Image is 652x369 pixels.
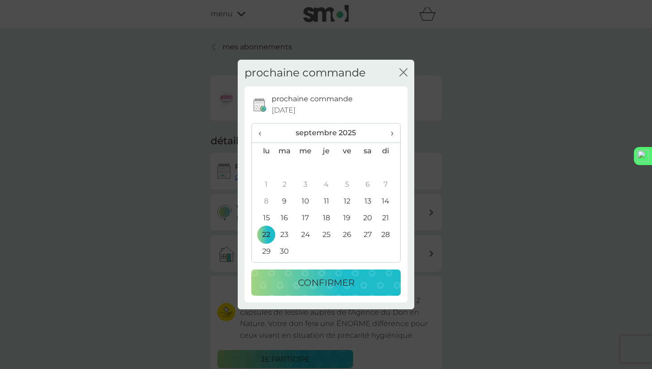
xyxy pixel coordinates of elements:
td: 9 [274,193,295,210]
td: 14 [378,193,400,210]
td: 16 [274,210,295,227]
th: je [316,142,337,160]
p: prochaine commande [272,93,353,105]
td: 29 [252,243,274,260]
td: 17 [295,210,316,227]
td: 5 [337,176,358,193]
td: 24 [295,227,316,243]
td: 26 [337,227,358,243]
td: 4 [316,176,337,193]
td: 18 [316,210,337,227]
td: 7 [378,176,400,193]
td: 15 [252,210,274,227]
td: 1 [252,176,274,193]
td: 28 [378,227,400,243]
td: 23 [274,227,295,243]
td: 10 [295,193,316,210]
p: confirmer [298,275,355,290]
th: sa [357,142,378,160]
td: 6 [357,176,378,193]
span: ‹ [259,123,267,142]
th: ma [274,142,295,160]
td: 2 [274,176,295,193]
td: 25 [316,227,337,243]
h2: prochaine commande [244,66,366,80]
td: 22 [252,227,274,243]
th: me [295,142,316,160]
td: 13 [357,193,378,210]
td: 19 [337,210,358,227]
td: 12 [337,193,358,210]
td: 20 [357,210,378,227]
button: fermer [399,68,407,78]
th: lu [252,142,274,160]
span: › [385,123,393,142]
td: 27 [357,227,378,243]
img: logo.svg [637,150,649,162]
span: [DATE] [272,104,296,116]
td: 21 [378,210,400,227]
td: 3 [295,176,316,193]
td: 11 [316,193,337,210]
th: septembre 2025 [274,123,378,143]
th: ve [337,142,358,160]
button: confirmer [251,270,401,296]
th: di [378,142,400,160]
td: 8 [252,193,274,210]
td: 30 [274,243,295,260]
